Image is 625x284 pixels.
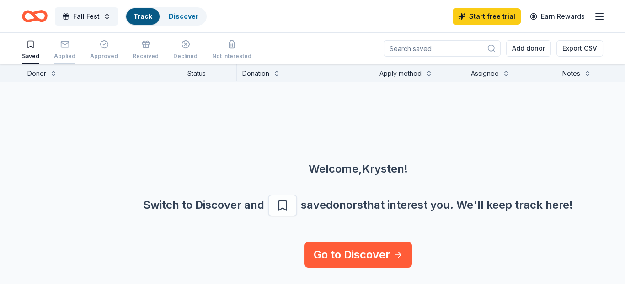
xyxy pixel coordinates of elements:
button: Not interested [212,36,251,64]
div: Apply method [379,68,422,79]
button: Add donor [506,40,551,57]
div: Status [182,64,237,81]
a: Start free trial [453,8,521,25]
a: Track [134,12,152,20]
div: Assignee [471,68,499,79]
a: Go to Discover [304,242,412,268]
button: Declined [173,36,198,64]
button: Received [133,36,159,64]
button: Saved [22,36,39,64]
button: Export CSV [556,40,603,57]
div: Donation [242,68,269,79]
div: Applied [54,53,75,60]
div: Notes [562,68,580,79]
button: Applied [54,36,75,64]
input: Search saved [384,40,501,57]
a: Discover [169,12,198,20]
div: Not interested [212,53,251,60]
div: Declined [173,53,198,60]
span: Fall Fest [73,11,100,22]
a: Earn Rewards [524,8,590,25]
div: Saved [22,53,39,60]
div: Received [133,53,159,60]
button: Approved [90,36,118,64]
div: Donor [27,68,46,79]
div: Approved [90,53,118,60]
button: TrackDiscover [125,7,207,26]
a: Home [22,5,48,27]
button: Fall Fest [55,7,118,26]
